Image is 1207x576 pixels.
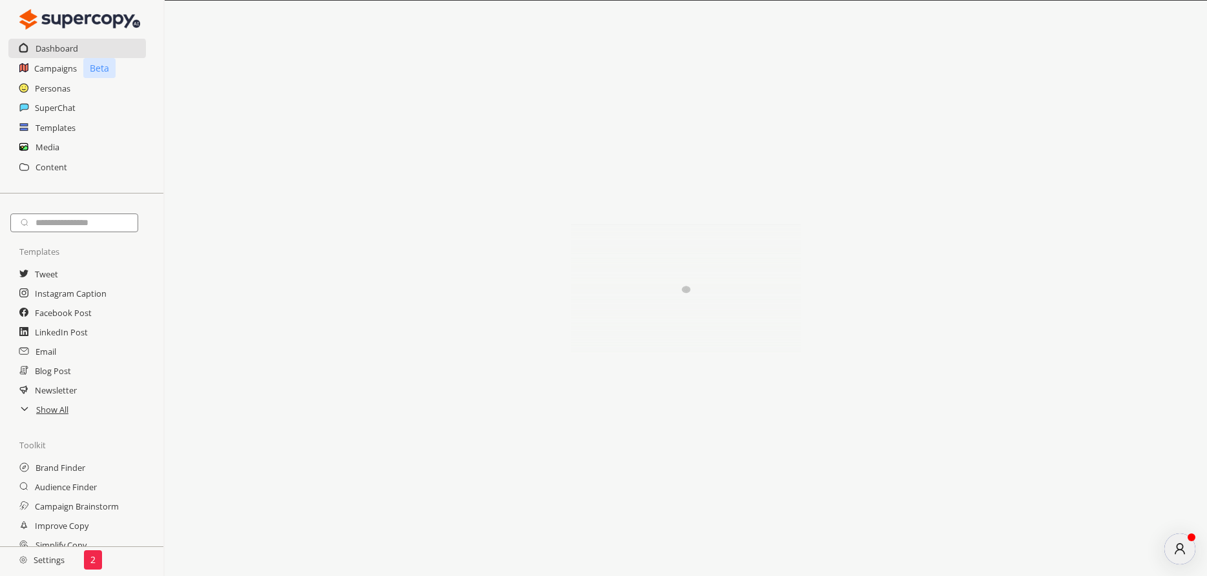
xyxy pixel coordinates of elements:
a: Templates [36,118,76,137]
p: Beta [83,58,116,78]
a: Blog Post [35,361,71,381]
a: Campaigns [34,59,77,78]
a: SuperChat [35,98,76,117]
a: LinkedIn Post [35,323,88,342]
a: Instagram Caption [35,284,107,303]
a: Personas [35,79,70,98]
img: Close [19,556,27,564]
a: Audience Finder [35,477,97,497]
a: Tweet [35,264,58,284]
a: Show All [36,400,68,419]
a: Simplify Copy [36,535,87,555]
a: Media [36,137,59,157]
a: Email [36,342,56,361]
a: Facebook Post [35,303,92,323]
p: 2 [90,555,96,565]
a: Dashboard [36,39,78,58]
button: atlas-launcher [1164,533,1195,564]
img: Close [19,6,140,32]
a: Brand Finder [36,458,85,477]
img: Close [544,224,828,353]
a: Newsletter [35,381,77,400]
a: Improve Copy [35,516,88,535]
a: Campaign Brainstorm [35,497,119,516]
a: Content [36,157,67,177]
div: atlas-message-author-avatar [1164,533,1195,564]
